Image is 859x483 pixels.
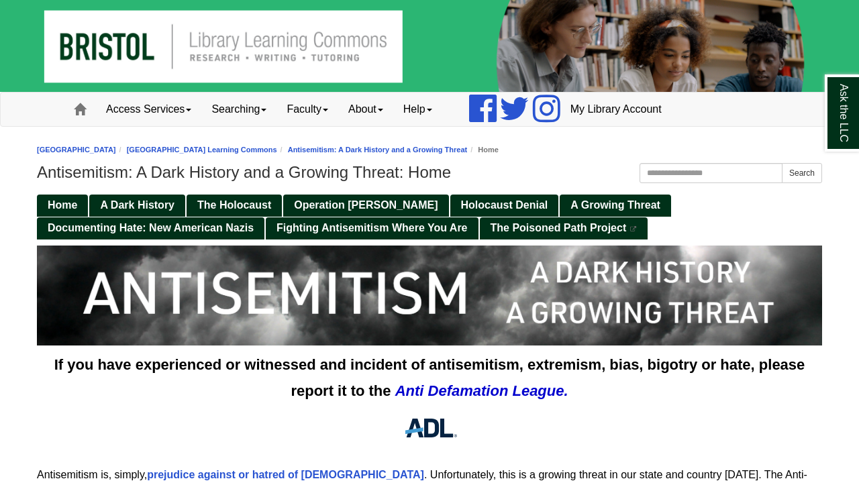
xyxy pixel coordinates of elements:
[37,246,822,345] img: Antisemitism, a dark history, a growing threat
[37,193,822,239] div: Guide Pages
[48,222,254,233] span: Documenting Hate: New American Nazis
[393,93,442,126] a: Help
[450,195,559,217] a: Holocaust Denial
[37,163,822,182] h1: Antisemitism: A Dark History and a Growing Threat: Home
[461,199,548,211] span: Holocaust Denial
[283,195,448,217] a: Operation [PERSON_NAME]
[48,199,77,211] span: Home
[560,93,672,126] a: My Library Account
[782,163,822,183] button: Search
[480,217,648,239] a: The Poisoned Path Project
[147,469,424,480] a: prejudice against or hatred of [DEMOGRAPHIC_DATA]
[89,195,185,217] a: A Dark History
[187,195,282,217] a: The Holocaust
[197,199,271,211] span: The Holocaust
[54,356,805,399] span: If you have experienced or witnessed and incident of antisemitism, extremism, bias, bigotry or ha...
[37,144,822,156] nav: breadcrumb
[629,226,638,232] i: This link opens in a new window
[395,382,509,399] i: Anti Defamation
[96,93,201,126] a: Access Services
[201,93,276,126] a: Searching
[37,217,264,239] a: Documenting Hate: New American Nazis
[395,382,568,399] a: Anti Defamation League.
[570,199,660,211] span: A Growing Threat
[276,222,467,233] span: Fighting Antisemitism Where You Are
[37,146,116,154] a: [GEOGRAPHIC_DATA]
[491,222,627,233] span: The Poisoned Path Project
[100,199,174,211] span: A Dark History
[294,199,438,211] span: Operation [PERSON_NAME]
[398,411,462,445] img: ADL
[288,146,468,154] a: Antisemitism: A Dark History and a Growing Threat
[512,382,568,399] strong: League.
[560,195,671,217] a: A Growing Threat
[467,144,499,156] li: Home
[338,93,393,126] a: About
[37,195,88,217] a: Home
[276,93,338,126] a: Faculty
[127,146,277,154] a: [GEOGRAPHIC_DATA] Learning Commons
[266,217,478,239] a: Fighting Antisemitism Where You Are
